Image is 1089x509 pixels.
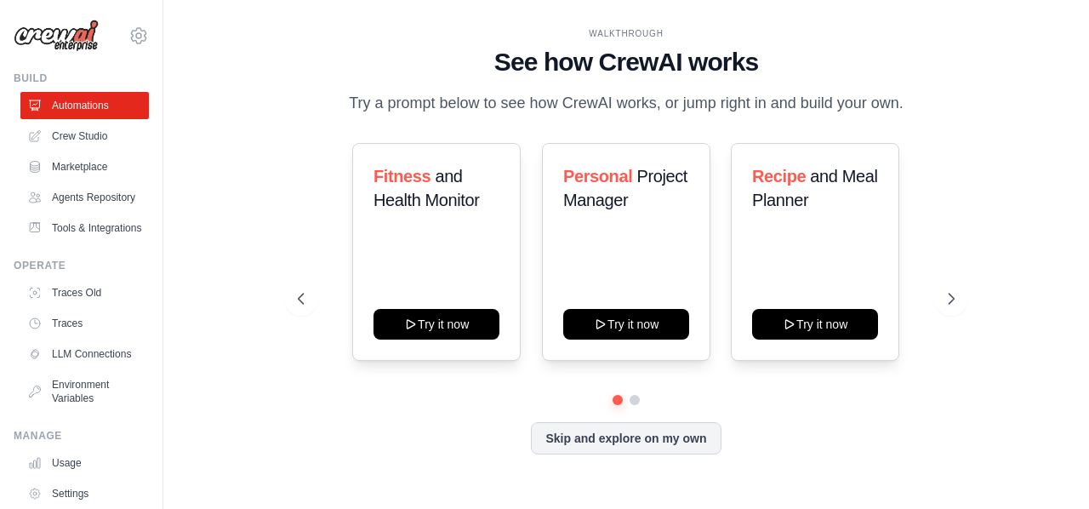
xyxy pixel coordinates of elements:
button: Try it now [563,309,689,340]
iframe: Chat Widget [1004,427,1089,509]
a: LLM Connections [20,340,149,368]
button: Try it now [752,309,878,340]
a: Tools & Integrations [20,214,149,242]
p: Try a prompt below to see how CrewAI works, or jump right in and build your own. [340,91,912,116]
a: Settings [20,480,149,507]
a: Environment Variables [20,371,149,412]
span: Fitness [373,167,430,186]
button: Skip and explore on my own [531,422,721,455]
div: WALKTHROUGH [298,27,954,40]
div: Operate [14,259,149,272]
div: Build [14,71,149,85]
a: Traces [20,310,149,337]
a: Crew Studio [20,123,149,150]
span: Recipe [752,167,806,186]
a: Usage [20,449,149,477]
img: Logo [14,20,99,52]
button: Try it now [373,309,499,340]
span: Project Manager [563,167,687,209]
span: and Meal Planner [752,167,877,209]
a: Traces Old [20,279,149,306]
h1: See how CrewAI works [298,47,954,77]
a: Automations [20,92,149,119]
a: Agents Repository [20,184,149,211]
span: Personal [563,167,632,186]
div: Manage [14,429,149,443]
a: Marketplace [20,153,149,180]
